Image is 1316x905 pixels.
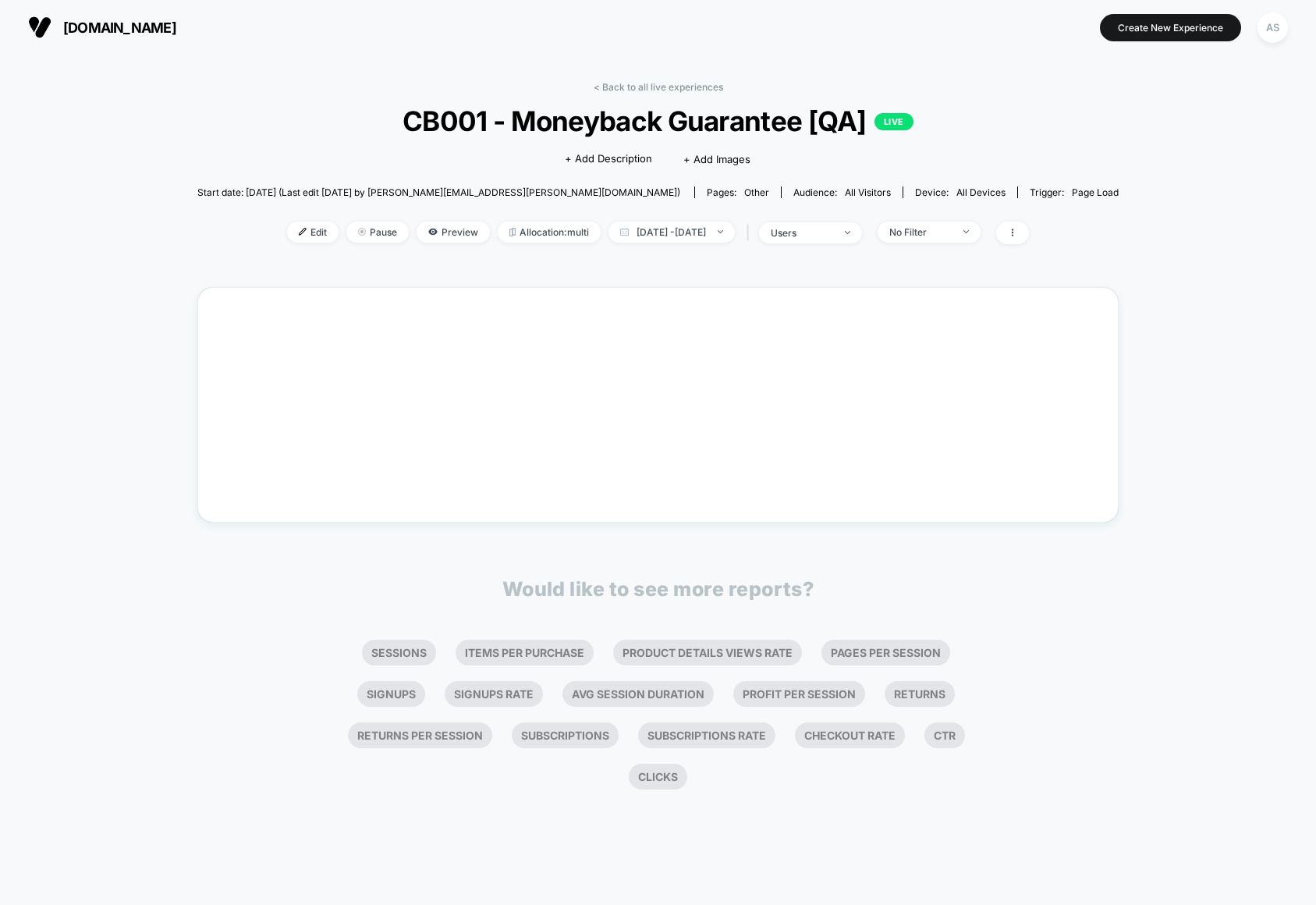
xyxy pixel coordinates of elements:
li: Items Per Purchase [456,640,594,665]
img: Visually logo [28,16,51,39]
img: end [718,230,723,233]
li: Returns [885,681,955,707]
li: Profit Per Session [733,681,865,707]
span: + Add Images [683,153,750,165]
li: Clicks [629,764,687,790]
li: Ctr [924,722,965,748]
div: Trigger: [1030,186,1119,198]
li: Subscriptions Rate [638,722,775,748]
img: end [358,228,366,236]
li: Pages Per Session [821,640,950,665]
span: Edit [287,222,339,243]
span: Device: [903,186,1017,198]
span: CB001 - Moneyback Guarantee [QA] [243,105,1072,137]
span: [DOMAIN_NAME] [63,20,176,36]
li: Avg Session Duration [562,681,714,707]
span: Allocation: multi [498,222,601,243]
li: Product Details Views Rate [613,640,802,665]
span: Preview [417,222,490,243]
li: Signups [357,681,425,707]
div: Pages: [707,186,769,198]
img: calendar [620,228,629,236]
span: all devices [956,186,1006,198]
li: Returns Per Session [348,722,492,748]
li: Sessions [362,640,436,665]
div: users [771,227,833,239]
img: edit [299,228,307,236]
span: | [743,222,759,244]
a: < Back to all live experiences [594,81,723,93]
span: Page Load [1072,186,1119,198]
div: AS [1257,12,1288,43]
button: [DOMAIN_NAME] [23,15,181,40]
li: Subscriptions [512,722,619,748]
span: other [744,186,769,198]
p: LIVE [874,113,913,130]
img: rebalance [509,228,516,236]
span: Start date: [DATE] (Last edit [DATE] by [PERSON_NAME][EMAIL_ADDRESS][PERSON_NAME][DOMAIN_NAME]) [197,186,680,198]
p: Would like to see more reports? [502,577,814,601]
span: Pause [346,222,409,243]
span: All Visitors [845,186,891,198]
span: [DATE] - [DATE] [608,222,735,243]
img: end [963,230,969,233]
img: end [845,231,850,234]
button: Create New Experience [1100,14,1241,41]
div: Audience: [793,186,891,198]
button: AS [1253,12,1293,44]
div: No Filter [889,226,952,238]
li: Signups Rate [445,681,543,707]
li: Checkout Rate [795,722,905,748]
span: + Add Description [565,151,652,167]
